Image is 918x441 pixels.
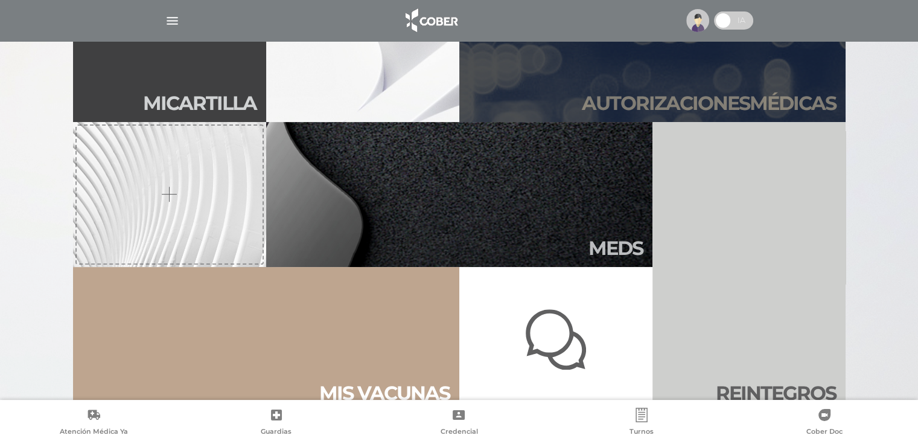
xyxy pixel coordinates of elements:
a: Atención Médica Ya [2,408,185,439]
h2: Mi car tilla [143,92,257,115]
h2: Autori zaciones médicas [582,92,836,115]
a: Reintegros [652,122,846,412]
span: Credencial [440,427,477,438]
img: logo_cober_home-white.png [399,6,462,35]
a: Credencial [368,408,550,439]
span: Turnos [630,427,654,438]
h2: Mis vacu nas [319,382,450,405]
span: Cober Doc [806,427,843,438]
a: Mis vacunas [73,267,459,412]
span: Atención Médica Ya [60,427,128,438]
span: Guardias [261,427,292,438]
a: Meds [266,122,652,267]
h2: Rein te gros [716,382,836,405]
h2: Meds [588,237,643,260]
img: Cober_menu-lines-white.svg [165,13,180,28]
a: Cober Doc [733,408,916,439]
a: Turnos [550,408,733,439]
img: profile-placeholder.svg [686,9,709,32]
a: Guardias [185,408,368,439]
